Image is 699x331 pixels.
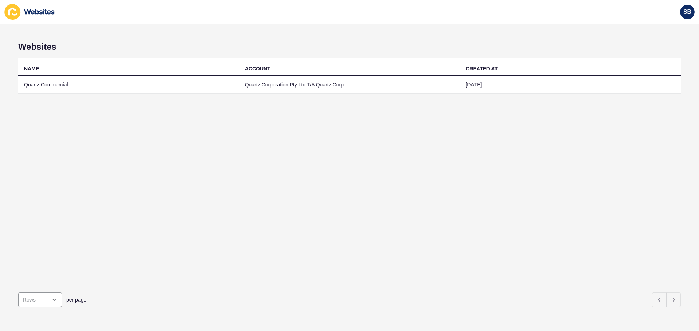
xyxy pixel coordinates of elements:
[18,76,239,94] td: Quartz Commercial
[18,292,62,307] div: open menu
[460,76,681,94] td: [DATE]
[24,65,39,72] div: NAME
[683,8,691,16] span: SB
[245,65,270,72] div: ACCOUNT
[18,42,681,52] h1: Websites
[66,296,86,303] span: per page
[239,76,460,94] td: Quartz Corporation Pty Ltd T/A Quartz Corp
[466,65,498,72] div: CREATED AT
